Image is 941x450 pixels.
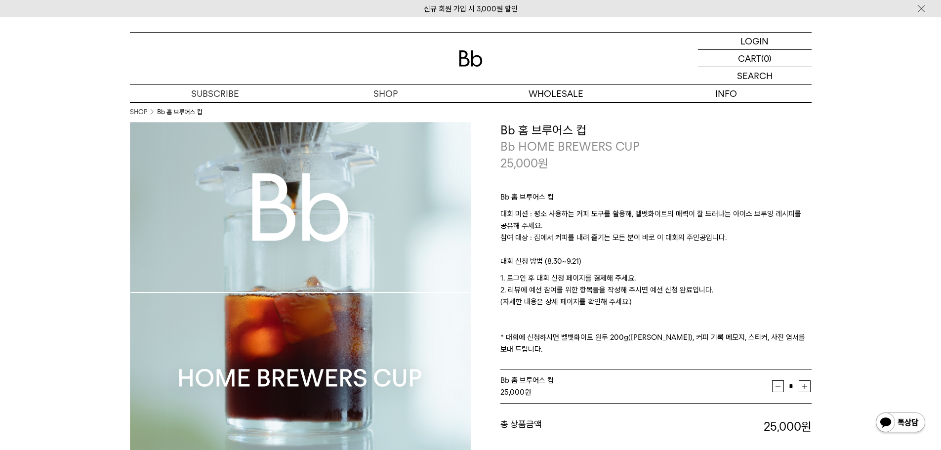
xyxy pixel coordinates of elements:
[500,376,554,385] span: Bb 홈 브루어스 컵
[500,388,525,397] strong: 25,000
[130,107,147,117] a: SHOP
[459,50,483,67] img: 로고
[500,191,812,208] p: Bb 홈 브루어스 컵
[424,4,518,13] a: 신규 회원 가입 시 3,000원 할인
[538,156,548,170] span: 원
[772,380,784,392] button: 감소
[698,50,812,67] a: CART (0)
[801,419,812,434] b: 원
[500,386,772,398] div: 원
[875,411,926,435] img: 카카오톡 채널 1:1 채팅 버튼
[737,67,773,84] p: SEARCH
[764,419,812,434] strong: 25,000
[500,272,812,355] p: 1. 로그인 후 대회 신청 페이지를 결제해 주세요. 2. 리뷰에 예선 참여를 위한 항목들을 작성해 주시면 예선 신청 완료입니다. (자세한 내용은 상세 페이지를 확인해 주세요....
[130,85,300,102] a: SUBSCRIBE
[157,107,202,117] li: Bb 홈 브루어스 컵
[500,138,812,155] p: Bb HOME BREWERS CUP
[738,50,761,67] p: CART
[641,85,812,102] p: INFO
[740,33,769,49] p: LOGIN
[698,33,812,50] a: LOGIN
[500,418,656,435] dt: 총 상품금액
[500,155,548,172] p: 25,000
[300,85,471,102] a: SHOP
[799,380,811,392] button: 증가
[761,50,772,67] p: (0)
[471,85,641,102] p: WHOLESALE
[500,122,812,139] h3: Bb 홈 브루어스 컵
[500,255,812,272] p: 대회 신청 방법 (8.30~9.21)
[500,208,812,255] p: 대회 미션 : 평소 사용하는 커피 도구를 활용해, 벨벳화이트의 매력이 잘 드러나는 아이스 브루잉 레시피를 공유해 주세요. 참여 대상 : 집에서 커피를 내려 즐기는 모든 분이 ...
